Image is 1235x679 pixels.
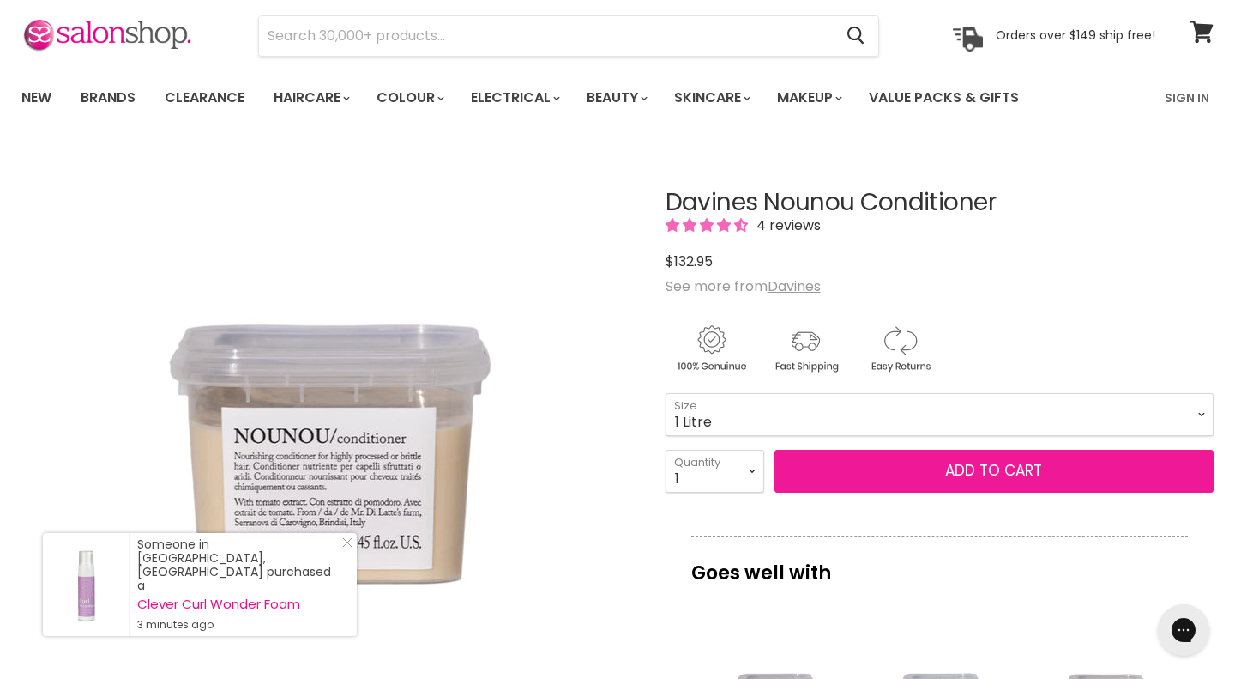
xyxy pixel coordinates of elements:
a: Davines [768,276,821,296]
a: Beauty [574,80,658,116]
img: genuine.gif [666,323,756,375]
img: returns.gif [854,323,945,375]
a: Visit product page [43,533,129,636]
select: Quantity [666,450,764,493]
a: Close Notification [335,537,352,555]
button: Add to cart [774,450,1214,493]
div: Someone in [GEOGRAPHIC_DATA], [GEOGRAPHIC_DATA] purchased a [137,537,340,632]
iframe: Gorgias live chat messenger [1149,598,1218,662]
span: See more from [666,276,821,296]
a: Clearance [152,80,257,116]
a: Value Packs & Gifts [856,80,1032,116]
small: 3 minutes ago [137,618,340,632]
img: shipping.gif [760,323,851,375]
a: Skincare [661,80,761,116]
a: Electrical [458,80,570,116]
a: New [9,80,64,116]
input: Search [259,16,833,56]
p: Orders over $149 ship free! [996,27,1155,43]
span: 4 reviews [751,215,821,235]
a: Colour [364,80,455,116]
a: Haircare [261,80,360,116]
h1: Davines Nounou Conditioner [666,190,1214,216]
p: Goes well with [691,536,1188,592]
a: Makeup [764,80,852,116]
a: Brands [68,80,148,116]
a: Clever Curl Wonder Foam [137,597,340,611]
ul: Main menu [9,73,1093,123]
form: Product [258,15,879,57]
a: Sign In [1154,80,1220,116]
button: Search [833,16,878,56]
span: $132.95 [666,252,713,271]
svg: Close Icon [342,537,352,548]
span: 4.25 stars [666,215,751,235]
